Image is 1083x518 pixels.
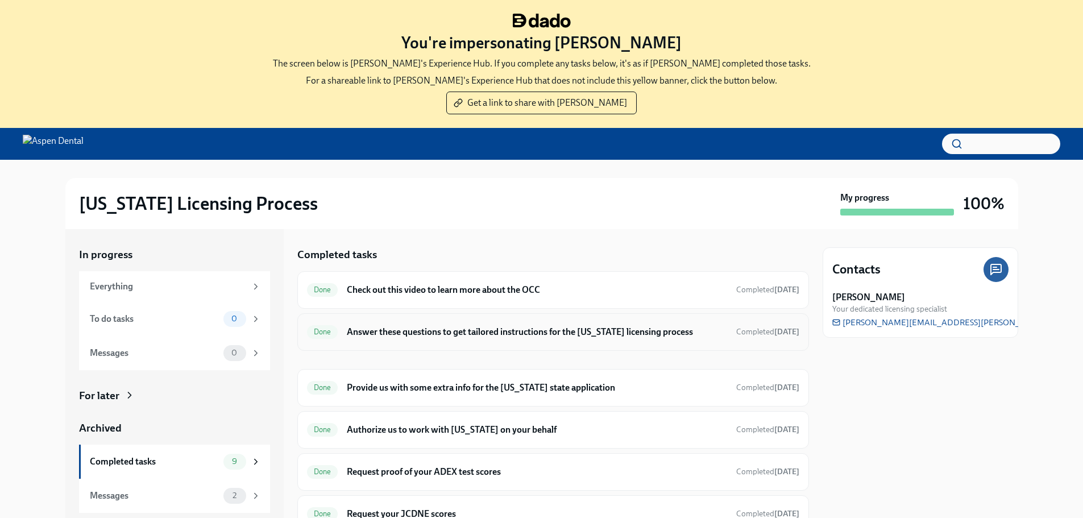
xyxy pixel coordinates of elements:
[736,284,799,295] span: September 25th, 2025 13:51
[963,193,1005,214] h3: 100%
[306,74,777,87] p: For a shareable link to [PERSON_NAME]'s Experience Hub that does not include this yellow banner, ...
[307,328,338,336] span: Done
[307,281,799,299] a: DoneCheck out this video to learn more about the OCCCompleted[DATE]
[225,349,244,357] span: 0
[736,285,799,295] span: Completed
[736,424,799,435] span: October 2nd, 2025 12:31
[774,285,799,295] strong: [DATE]
[79,388,119,403] div: For later
[774,327,799,337] strong: [DATE]
[736,466,799,477] span: September 26th, 2025 14:51
[79,479,270,513] a: Messages2
[23,135,84,153] img: Aspen Dental
[297,247,377,262] h5: Completed tasks
[840,192,889,204] strong: My progress
[225,314,244,323] span: 0
[347,382,727,394] h6: Provide us with some extra info for the [US_STATE] state application
[736,425,799,434] span: Completed
[401,32,682,53] h3: You're impersonating [PERSON_NAME]
[79,192,318,215] h2: [US_STATE] Licensing Process
[79,302,270,336] a: To do tasks0
[307,463,799,481] a: DoneRequest proof of your ADEX test scoresCompleted[DATE]
[273,57,811,70] p: The screen below is [PERSON_NAME]'s Experience Hub. If you complete any tasks below, it's as if [...
[774,425,799,434] strong: [DATE]
[736,383,799,392] span: Completed
[90,347,219,359] div: Messages
[774,383,799,392] strong: [DATE]
[832,261,881,278] h4: Contacts
[79,388,270,403] a: For later
[90,280,246,293] div: Everything
[774,467,799,476] strong: [DATE]
[307,467,338,476] span: Done
[307,509,338,518] span: Done
[307,285,338,294] span: Done
[90,490,219,502] div: Messages
[736,467,799,476] span: Completed
[90,455,219,468] div: Completed tasks
[736,326,799,337] span: September 25th, 2025 13:54
[226,491,243,500] span: 2
[79,247,270,262] a: In progress
[446,92,637,114] button: Get a link to share with [PERSON_NAME]
[736,382,799,393] span: September 25th, 2025 14:03
[307,383,338,392] span: Done
[307,323,799,341] a: DoneAnswer these questions to get tailored instructions for the [US_STATE] licensing processCompl...
[832,291,905,304] strong: [PERSON_NAME]
[307,425,338,434] span: Done
[79,445,270,479] a: Completed tasks9
[347,284,727,296] h6: Check out this video to learn more about the OCC
[513,14,571,28] img: dado
[79,271,270,302] a: Everything
[347,424,727,436] h6: Authorize us to work with [US_STATE] on your behalf
[79,336,270,370] a: Messages0
[736,327,799,337] span: Completed
[79,421,270,436] a: Archived
[307,421,799,439] a: DoneAuthorize us to work with [US_STATE] on your behalfCompleted[DATE]
[90,313,219,325] div: To do tasks
[307,379,799,397] a: DoneProvide us with some extra info for the [US_STATE] state applicationCompleted[DATE]
[347,326,727,338] h6: Answer these questions to get tailored instructions for the [US_STATE] licensing process
[832,304,947,314] span: Your dedicated licensing specialist
[456,97,627,109] span: Get a link to share with [PERSON_NAME]
[225,457,244,466] span: 9
[347,466,727,478] h6: Request proof of your ADEX test scores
